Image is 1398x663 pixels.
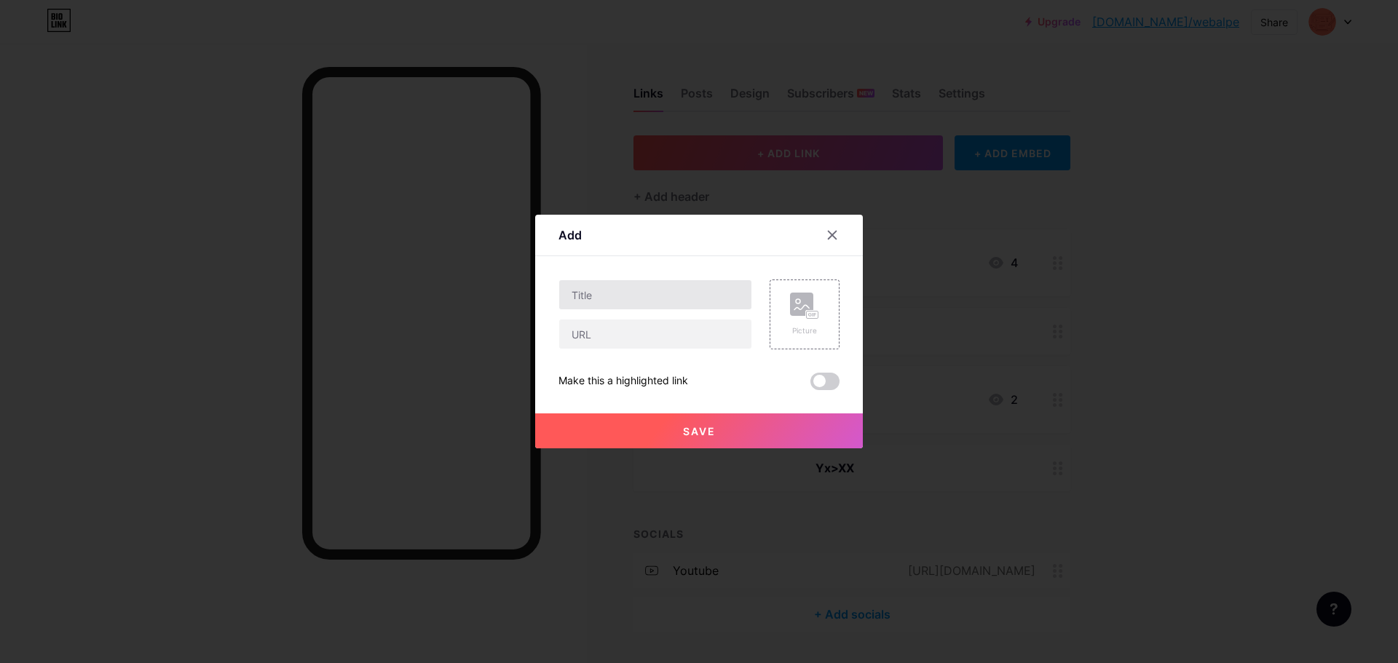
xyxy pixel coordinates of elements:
div: Add [558,226,582,244]
div: Picture [790,325,819,336]
input: Title [559,280,751,309]
input: URL [559,319,751,349]
span: Save [683,425,716,437]
div: Make this a highlighted link [558,373,688,390]
button: Save [535,413,863,448]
